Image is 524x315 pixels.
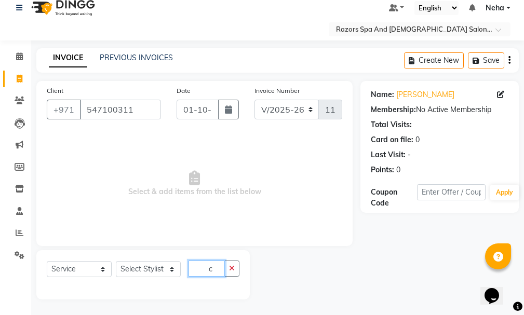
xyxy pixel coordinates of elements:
[396,89,454,100] a: [PERSON_NAME]
[47,100,81,119] button: +971
[396,165,400,175] div: 0
[371,165,394,175] div: Points:
[49,49,87,67] a: INVOICE
[371,119,412,130] div: Total Visits:
[47,86,63,95] label: Client
[177,86,191,95] label: Date
[371,134,413,145] div: Card on file:
[371,104,508,115] div: No Active Membership
[486,3,504,13] span: Neha
[100,53,173,62] a: PREVIOUS INVOICES
[371,89,394,100] div: Name:
[480,273,514,305] iframe: chat widget
[47,132,342,236] span: Select & add items from the list below
[417,184,486,200] input: Enter Offer / Coupon Code
[254,86,300,95] label: Invoice Number
[371,149,406,160] div: Last Visit:
[80,100,161,119] input: Search by Name/Mobile/Email/Code
[408,149,411,160] div: -
[490,185,519,200] button: Apply
[404,52,464,69] button: Create New
[468,52,504,69] button: Save
[371,104,416,115] div: Membership:
[415,134,420,145] div: 0
[189,261,225,277] input: Search or Scan
[371,187,416,209] div: Coupon Code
